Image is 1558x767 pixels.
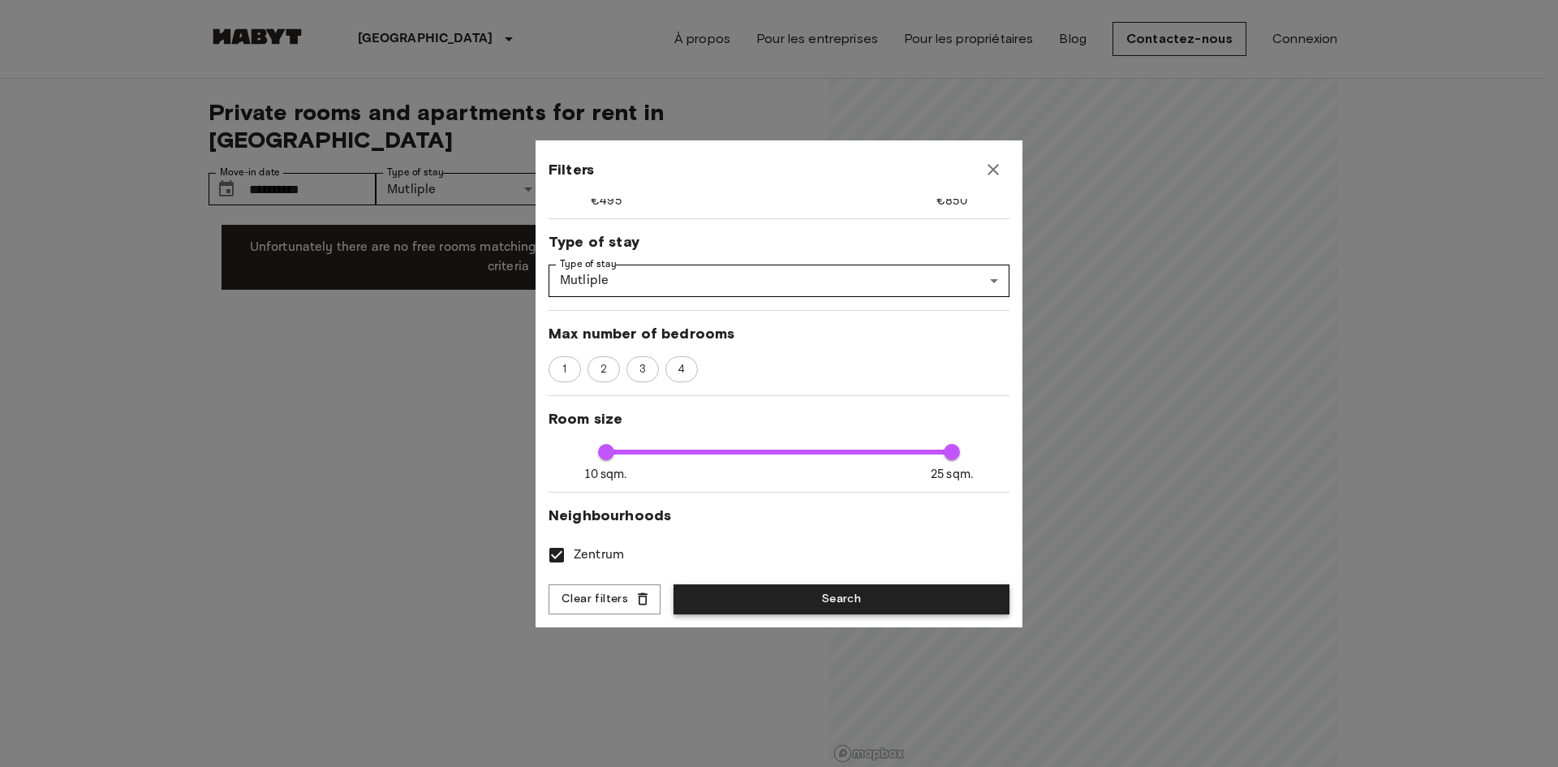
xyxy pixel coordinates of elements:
button: Clear filters [549,584,661,614]
span: Zentrum [574,545,624,565]
div: 1 [549,356,581,382]
button: Search [674,584,1009,614]
div: 3 [626,356,659,382]
span: €495 [591,192,622,209]
div: Mutliple [549,265,1009,297]
div: 2 [587,356,620,382]
span: Filters [549,160,594,179]
span: €850 [936,192,967,209]
div: 4 [665,356,698,382]
span: Neighbourhoods [549,506,1009,525]
span: 25 sqm. [931,466,973,483]
span: 2 [592,361,616,377]
span: Type of stay [549,232,1009,252]
span: 4 [669,361,694,377]
span: 3 [631,361,655,377]
label: Type of stay [560,257,617,271]
span: Room size [549,409,1009,429]
span: 10 sqm. [585,466,626,483]
span: 1 [553,361,575,377]
span: Max number of bedrooms [549,324,1009,343]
